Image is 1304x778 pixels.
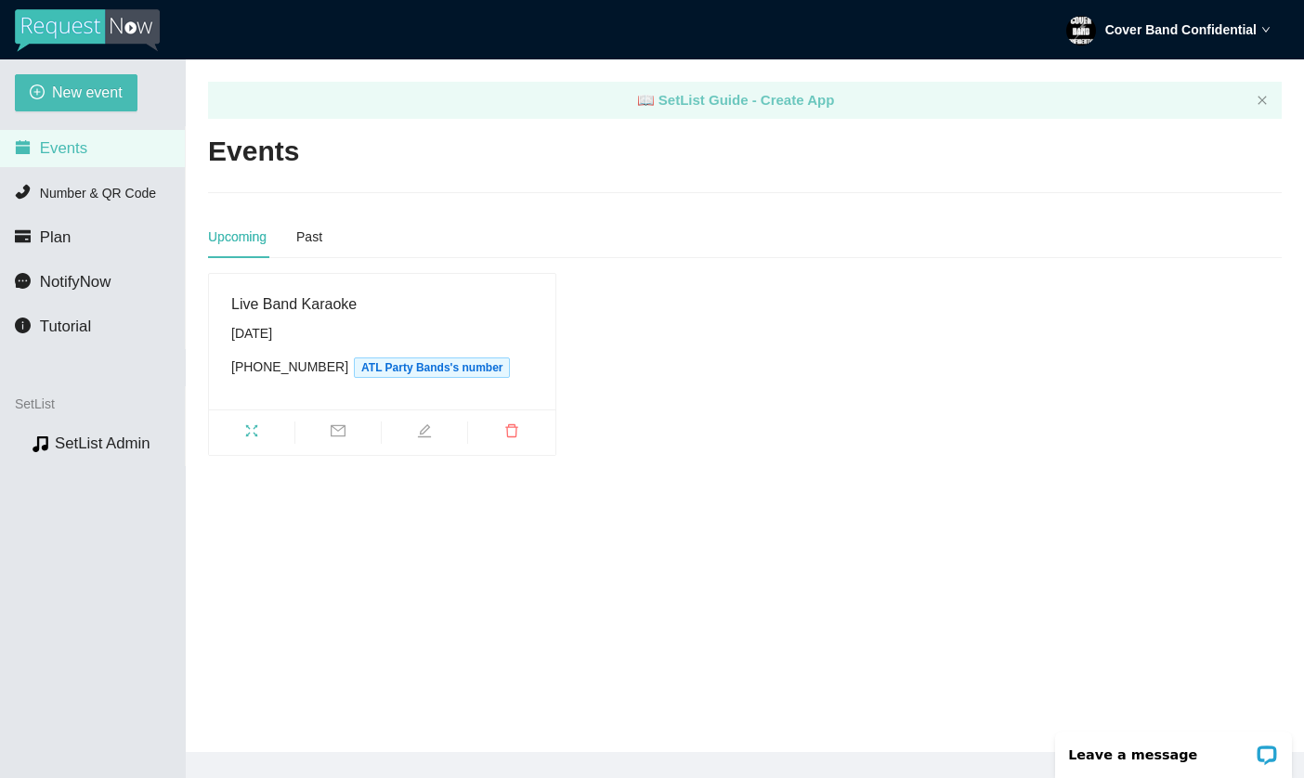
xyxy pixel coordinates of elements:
[15,228,31,244] span: credit-card
[40,273,111,291] span: NotifyNow
[30,84,45,102] span: plus-circle
[1066,16,1096,45] img: ACg8ocIOcGtbh2QxQ-LmxxOnjkzPzPRn2BPA1qw9V0ZrTvknUe34t5w=s96-c
[231,323,533,344] div: [DATE]
[40,139,87,157] span: Events
[55,434,150,452] a: SetList Admin
[231,292,533,316] div: Live Band Karaoke
[208,133,299,171] h2: Events
[1257,95,1268,106] span: close
[1043,720,1304,778] iframe: LiveChat chat widget
[382,423,467,444] span: edit
[1105,22,1257,37] strong: Cover Band Confidential
[354,357,510,378] span: ATL Party Bands's number
[15,139,31,155] span: calendar
[637,92,655,108] span: laptop
[40,318,91,335] span: Tutorial
[15,74,137,111] button: plus-circleNew event
[15,273,31,289] span: message
[209,423,294,444] span: fullscreen
[1261,25,1271,34] span: down
[15,184,31,200] span: phone
[1257,95,1268,107] button: close
[208,227,267,247] div: Upcoming
[231,357,533,378] div: [PHONE_NUMBER]
[15,9,160,52] img: RequestNow
[468,423,554,444] span: delete
[295,423,381,444] span: mail
[296,227,322,247] div: Past
[637,92,835,108] a: laptop SetList Guide - Create App
[40,186,156,201] span: Number & QR Code
[15,318,31,333] span: info-circle
[40,228,72,246] span: Plan
[52,81,123,104] span: New event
